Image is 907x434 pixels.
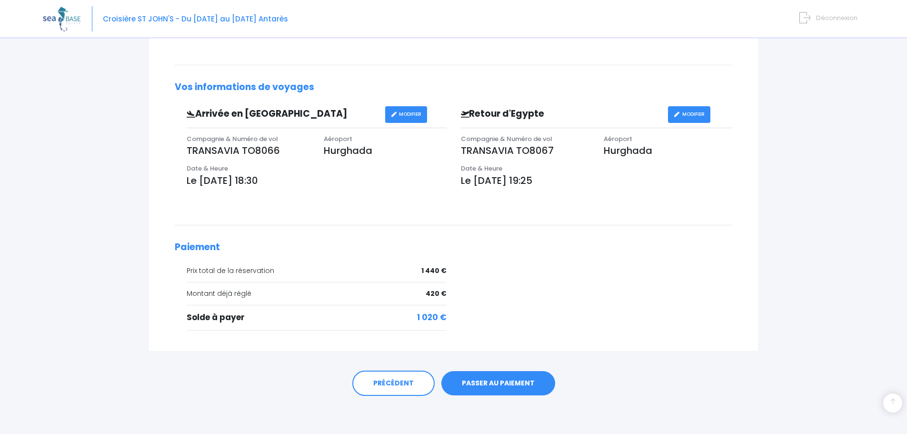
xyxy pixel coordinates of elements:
span: Aéroport [604,134,632,143]
span: Aéroport [324,134,352,143]
p: Hurghada [324,143,447,158]
a: PASSER AU PAIEMENT [441,371,555,396]
h2: Paiement [175,242,732,253]
span: Déconnexion [816,13,857,22]
a: PRÉCÉDENT [352,371,435,396]
p: Le [DATE] 19:25 [461,173,733,188]
span: Croisière ST JOHN'S - Du [DATE] au [DATE] Antarès [103,14,288,24]
h3: Arrivée en [GEOGRAPHIC_DATA] [179,109,385,120]
span: 1 020 € [417,312,447,324]
p: Le [DATE] 18:30 [187,173,447,188]
span: 420 € [426,289,447,299]
h3: Retour d'Egypte [454,109,668,120]
p: TRANSAVIA TO8067 [461,143,589,158]
div: Montant déjà réglé [187,289,447,299]
span: Date & Heure [187,164,228,173]
span: 1 440 € [421,266,447,276]
a: MODIFIER [385,106,428,123]
h2: Vos informations de voyages [175,82,732,93]
div: Solde à payer [187,312,447,324]
span: Compagnie & Numéro de vol [187,134,278,143]
p: TRANSAVIA TO8066 [187,143,309,158]
div: Prix total de la réservation [187,266,447,276]
a: MODIFIER [668,106,710,123]
p: Hurghada [604,143,732,158]
span: Date & Heure [461,164,502,173]
span: Compagnie & Numéro de vol [461,134,552,143]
